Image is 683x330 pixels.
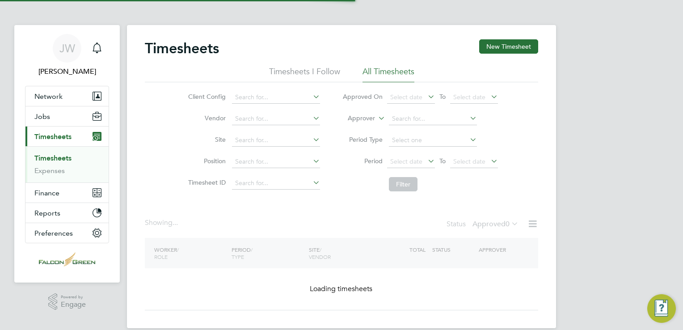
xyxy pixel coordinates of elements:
[145,218,180,228] div: Showing
[390,93,422,101] span: Select date
[342,93,383,101] label: Approved On
[25,183,109,203] button: Finance
[61,293,86,301] span: Powered by
[232,91,320,104] input: Search for...
[39,252,95,267] img: falcongreen-logo-retina.png
[34,132,72,141] span: Timesheets
[25,34,109,77] a: JW[PERSON_NAME]
[25,66,109,77] span: John Whyte
[453,157,485,165] span: Select date
[145,39,219,57] h2: Timesheets
[390,157,422,165] span: Select date
[186,93,226,101] label: Client Config
[59,42,75,54] span: JW
[25,252,109,267] a: Go to home page
[34,112,50,121] span: Jobs
[472,220,519,228] label: Approved
[479,39,538,54] button: New Timesheet
[25,86,109,106] button: Network
[25,127,109,146] button: Timesheets
[61,301,86,309] span: Engage
[34,189,59,197] span: Finance
[25,106,109,126] button: Jobs
[232,177,320,190] input: Search for...
[453,93,485,101] span: Select date
[186,178,226,186] label: Timesheet ID
[269,66,340,82] li: Timesheets I Follow
[389,113,477,125] input: Search for...
[647,294,676,323] button: Engage Resource Center
[232,134,320,147] input: Search for...
[389,134,477,147] input: Select one
[186,114,226,122] label: Vendor
[186,157,226,165] label: Position
[363,66,414,82] li: All Timesheets
[506,220,510,228] span: 0
[34,166,65,175] a: Expenses
[25,223,109,243] button: Preferences
[342,135,383,144] label: Period Type
[389,177,417,191] button: Filter
[335,114,375,123] label: Approver
[14,25,120,283] nav: Main navigation
[437,91,448,102] span: To
[34,209,60,217] span: Reports
[232,113,320,125] input: Search for...
[25,203,109,223] button: Reports
[437,155,448,167] span: To
[342,157,383,165] label: Period
[25,146,109,182] div: Timesheets
[447,218,520,231] div: Status
[186,135,226,144] label: Site
[34,229,73,237] span: Preferences
[34,92,63,101] span: Network
[48,293,86,310] a: Powered byEngage
[173,218,178,227] span: ...
[232,156,320,168] input: Search for...
[34,154,72,162] a: Timesheets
